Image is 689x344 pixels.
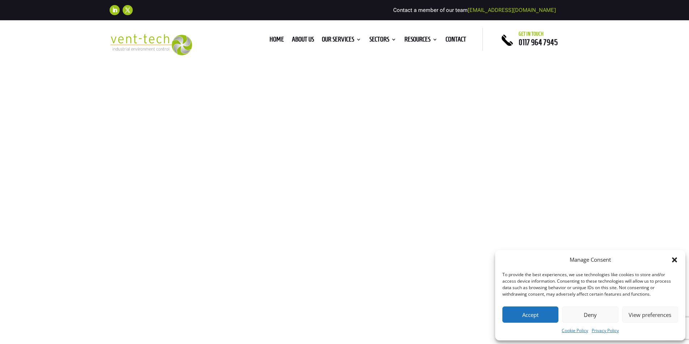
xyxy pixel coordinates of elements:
[622,306,678,323] button: View preferences
[269,37,284,45] a: Home
[570,256,611,264] div: Manage Consent
[110,34,192,55] img: 2023-09-27T08_35_16.549ZVENT-TECH---Clear-background
[446,37,466,45] a: Contact
[393,7,556,13] span: Contact a member of our team
[592,326,619,335] a: Privacy Policy
[468,7,556,13] a: [EMAIL_ADDRESS][DOMAIN_NAME]
[322,37,361,45] a: Our Services
[562,326,588,335] a: Cookie Policy
[562,306,618,323] button: Deny
[110,5,120,15] a: Follow on LinkedIn
[519,38,558,47] a: 0117 964 7945
[519,31,544,37] span: Get in touch
[502,271,677,297] div: To provide the best experiences, we use technologies like cookies to store and/or access device i...
[123,5,133,15] a: Follow on X
[671,256,678,264] div: Close dialog
[502,306,558,323] button: Accept
[404,37,438,45] a: Resources
[292,37,314,45] a: About us
[369,37,396,45] a: Sectors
